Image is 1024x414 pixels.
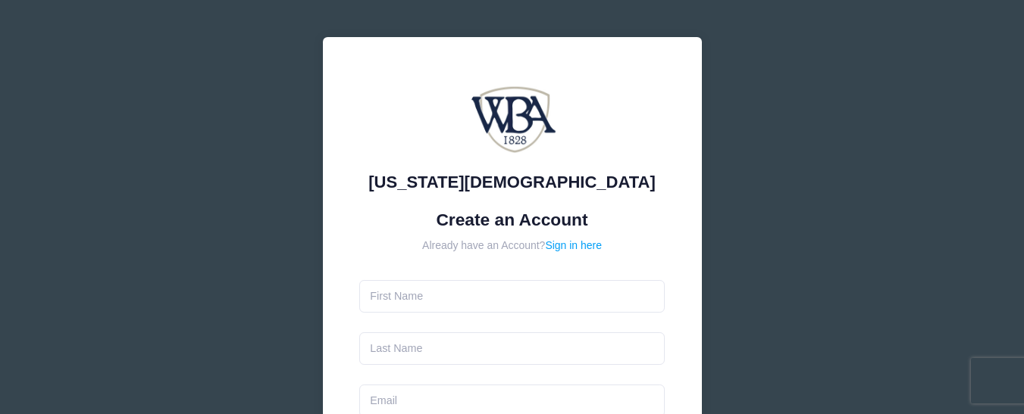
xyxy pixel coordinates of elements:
[359,170,665,195] div: [US_STATE][DEMOGRAPHIC_DATA]
[359,210,665,230] h1: Create an Account
[359,332,665,365] input: Last Name
[359,238,665,254] div: Already have an Account?
[359,280,665,313] input: First Name
[545,239,602,251] a: Sign in here
[467,74,558,165] img: Washington Baptist Association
